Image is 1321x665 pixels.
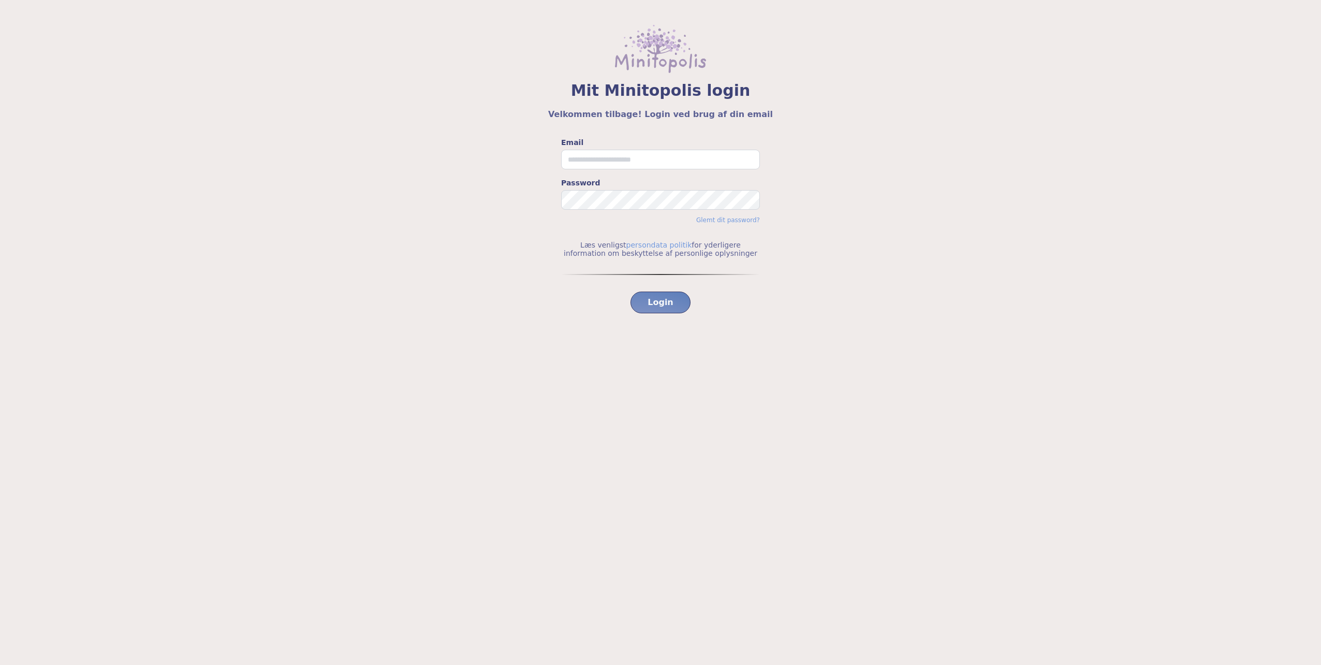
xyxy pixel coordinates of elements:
span: Login [648,296,673,309]
a: persondata politik [626,241,692,249]
label: Email [561,137,760,148]
p: Læs venligst for yderligere information om beskyttelse af personlige oplysninger [561,241,760,257]
button: Login [630,292,691,313]
a: Glemt dit password? [696,216,760,224]
span: Mit Minitopolis login [25,81,1296,100]
h5: Velkommen tilbage! Login ved brug af din email [25,108,1296,121]
label: Password [561,178,760,188]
